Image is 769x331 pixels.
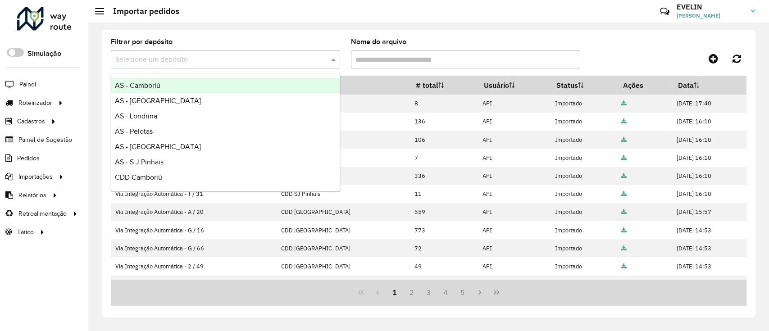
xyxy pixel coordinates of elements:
[17,117,45,126] span: Cadastros
[276,257,410,275] td: CDD [GEOGRAPHIC_DATA]
[111,203,276,221] td: Via Integração Automática - A / 20
[550,257,617,275] td: Importado
[655,2,674,21] a: Contato Rápido
[478,149,550,167] td: API
[18,172,53,181] span: Importações
[410,131,478,149] td: 106
[672,76,746,95] th: Data
[410,167,478,185] td: 336
[276,76,410,95] th: Depósito
[17,227,34,237] span: Tático
[115,143,201,150] span: AS - [GEOGRAPHIC_DATA]
[550,239,617,257] td: Importado
[672,113,746,131] td: [DATE] 16:10
[276,276,410,294] td: CDD [GEOGRAPHIC_DATA]
[617,76,672,95] th: Ações
[386,284,403,301] button: 1
[621,136,627,144] a: Arquivo completo
[115,97,201,104] span: AS - [GEOGRAPHIC_DATA]
[276,167,410,185] td: CDD SJ Pinhais
[276,113,410,131] td: CDD SJ Pinhais
[276,203,410,221] td: CDD [GEOGRAPHIC_DATA]
[276,149,410,167] td: CDD SJ Pinhais
[115,127,153,135] span: AS - Pelotas
[410,113,478,131] td: 136
[550,185,617,203] td: Importado
[115,158,164,166] span: AS - S J Pinhais
[550,131,617,149] td: Importado
[115,82,160,89] span: AS - Camboriú
[276,95,410,113] td: CDD Lapa
[111,185,276,203] td: Via Integração Automática - T / 31
[672,221,746,239] td: [DATE] 14:53
[478,276,550,294] td: API
[550,167,617,185] td: Importado
[454,284,471,301] button: 5
[672,95,746,113] td: [DATE] 17:40
[111,73,340,191] ng-dropdown-panel: Options list
[478,203,550,221] td: API
[111,276,276,294] td: Via Integração Automática - H / 17
[478,76,550,95] th: Usuário
[672,257,746,275] td: [DATE] 14:53
[550,76,617,95] th: Status
[410,257,478,275] td: 49
[410,76,478,95] th: # total
[478,167,550,185] td: API
[276,221,410,239] td: CDD [GEOGRAPHIC_DATA]
[550,95,617,113] td: Importado
[111,36,173,47] label: Filtrar por depósito
[478,257,550,275] td: API
[403,284,420,301] button: 2
[550,276,617,294] td: Importado
[410,149,478,167] td: 7
[410,95,478,113] td: 8
[420,284,437,301] button: 3
[621,208,627,216] a: Arquivo completo
[437,284,454,301] button: 4
[672,131,746,149] td: [DATE] 16:10
[478,113,550,131] td: API
[672,276,746,294] td: [DATE] 14:53
[550,113,617,131] td: Importado
[478,239,550,257] td: API
[478,131,550,149] td: API
[672,149,746,167] td: [DATE] 16:10
[672,185,746,203] td: [DATE] 16:10
[471,284,488,301] button: Next Page
[410,276,478,294] td: 2
[410,203,478,221] td: 559
[276,185,410,203] td: CDD SJ Pinhais
[672,203,746,221] td: [DATE] 15:57
[111,239,276,257] td: Via Integração Automática - G / 66
[111,257,276,275] td: Via Integração Automática - 2 / 49
[410,185,478,203] td: 11
[621,245,627,252] a: Arquivo completo
[621,100,627,107] a: Arquivo completo
[550,203,617,221] td: Importado
[27,48,61,59] label: Simulação
[115,173,162,181] span: CDD Camboriú
[677,3,744,11] h3: EVELIN
[19,80,36,89] span: Painel
[621,190,627,198] a: Arquivo completo
[488,284,505,301] button: Last Page
[478,95,550,113] td: API
[550,221,617,239] td: Importado
[410,221,478,239] td: 773
[621,172,627,180] a: Arquivo completo
[478,185,550,203] td: API
[276,131,410,149] td: CDD SJ Pinhais
[677,12,744,20] span: [PERSON_NAME]
[672,239,746,257] td: [DATE] 14:53
[18,135,72,145] span: Painel de Sugestão
[550,149,617,167] td: Importado
[18,190,46,200] span: Relatórios
[410,239,478,257] td: 72
[17,154,40,163] span: Pedidos
[111,221,276,239] td: Via Integração Automática - G / 16
[621,227,627,234] a: Arquivo completo
[115,112,157,120] span: AS - Londrina
[621,154,627,162] a: Arquivo completo
[18,209,67,218] span: Retroalimentação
